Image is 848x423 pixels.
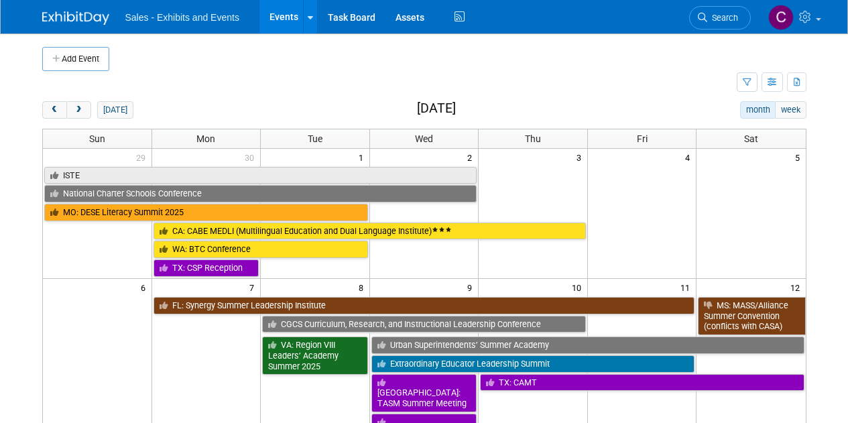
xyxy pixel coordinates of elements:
[637,133,648,144] span: Fri
[243,149,260,166] span: 30
[684,149,696,166] span: 4
[768,5,794,30] img: Christine Lurz
[466,279,478,296] span: 9
[97,101,133,119] button: [DATE]
[789,279,806,296] span: 12
[570,279,587,296] span: 10
[371,355,695,373] a: Extraordinary Educator Leadership Summit
[66,101,91,119] button: next
[357,149,369,166] span: 1
[744,133,758,144] span: Sat
[44,185,477,202] a: National Charter Schools Conference
[139,279,152,296] span: 6
[525,133,541,144] span: Thu
[154,259,259,277] a: TX: CSP Reception
[154,241,368,258] a: WA: BTC Conference
[698,297,805,335] a: MS: MASS/Alliance Summer Convention (conflicts with CASA)
[262,337,368,375] a: VA: Region VIII Leaders’ Academy Summer 2025
[44,167,477,184] a: ISTE
[740,101,776,119] button: month
[154,297,695,314] a: FL: Synergy Summer Leadership Institute
[196,133,215,144] span: Mon
[89,133,105,144] span: Sun
[417,101,456,116] h2: [DATE]
[248,279,260,296] span: 7
[575,149,587,166] span: 3
[707,13,738,23] span: Search
[42,11,109,25] img: ExhibitDay
[42,47,109,71] button: Add Event
[42,101,67,119] button: prev
[154,223,586,240] a: CA: CABE MEDLI (Multilingual Education and Dual Language Institute)
[262,316,586,333] a: CGCS Curriculum, Research, and Instructional Leadership Conference
[415,133,433,144] span: Wed
[371,337,804,354] a: Urban Superintendents’ Summer Academy
[775,101,806,119] button: week
[135,149,152,166] span: 29
[371,374,477,412] a: [GEOGRAPHIC_DATA]: TASM Summer Meeting
[794,149,806,166] span: 5
[125,12,239,23] span: Sales - Exhibits and Events
[357,279,369,296] span: 8
[689,6,751,29] a: Search
[679,279,696,296] span: 11
[308,133,322,144] span: Tue
[44,204,368,221] a: MO: DESE Literacy Summit 2025
[480,374,804,391] a: TX: CAMT
[466,149,478,166] span: 2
